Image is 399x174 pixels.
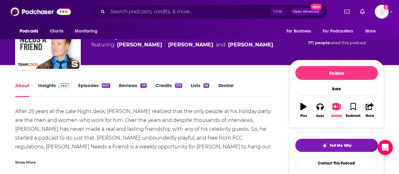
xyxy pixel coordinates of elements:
[203,83,209,88] div: 66
[316,114,324,118] div: Apps
[290,8,322,15] button: Open AdvancedNew
[312,99,328,122] button: Apps
[119,82,146,97] a: Reviews49
[102,83,110,88] div: 640
[345,99,361,122] button: Bookmark
[168,41,213,49] a: Sona Movsesian
[328,99,345,122] button: Added
[346,114,361,118] div: Bookmark
[46,25,67,37] a: Charts
[90,4,327,19] div: Search podcasts, credits, & more...
[91,41,273,49] span: featuring
[70,25,105,37] button: open menu
[330,40,366,45] span: rated this podcast
[270,8,285,16] span: Ctrl K
[155,82,182,97] a: Credits319
[140,83,146,88] div: 49
[295,99,312,122] button: Play
[323,27,353,36] span: For Podcasters
[282,25,319,37] button: open menu
[38,82,69,97] a: InsightsPodchaser Pro
[331,114,342,118] div: Added
[75,27,97,36] span: Monitoring
[375,5,389,19] img: User Profile
[78,82,110,97] a: Episodes640
[191,82,209,97] a: Lists66
[365,114,374,118] div: Share
[295,139,378,152] button: tell me why sparkleTell Me Why
[295,66,378,80] button: Follow
[384,5,389,10] svg: Add a profile image
[300,114,307,118] div: Play
[361,25,384,37] button: open menu
[378,140,393,155] div: Open Intercom Messenger
[310,4,322,10] span: New
[58,83,69,88] img: Podchaser Pro
[375,5,389,19] button: Show profile menu
[342,6,352,17] a: Show notifications dropdown
[286,27,311,36] span: For Business
[15,25,46,37] button: open menu
[295,82,378,95] div: Rate
[228,41,273,49] div: [PERSON_NAME]
[175,83,182,88] div: 319
[308,40,330,45] span: 171 people
[117,41,162,49] a: Conan O'Brien
[165,41,166,49] span: ,
[293,10,319,13] span: Open Advanced
[357,6,367,17] a: Show notifications dropdown
[319,25,362,37] button: open menu
[375,5,389,19] span: Logged in as AtriaBooks
[322,143,327,148] img: tell me why sparkle
[50,27,63,36] span: Charts
[10,6,71,18] img: Podchaser - Follow, Share and Rate Podcasts
[216,41,226,49] span: and
[365,27,376,36] span: More
[15,82,29,97] a: About
[330,143,351,148] span: Tell Me Why
[218,82,233,97] a: Similar
[108,7,270,17] input: Search podcasts, credits, & more...
[361,99,378,122] button: Share
[20,27,38,36] span: Podcasts
[295,157,378,169] a: Contact This Podcast
[91,33,273,49] div: A podcast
